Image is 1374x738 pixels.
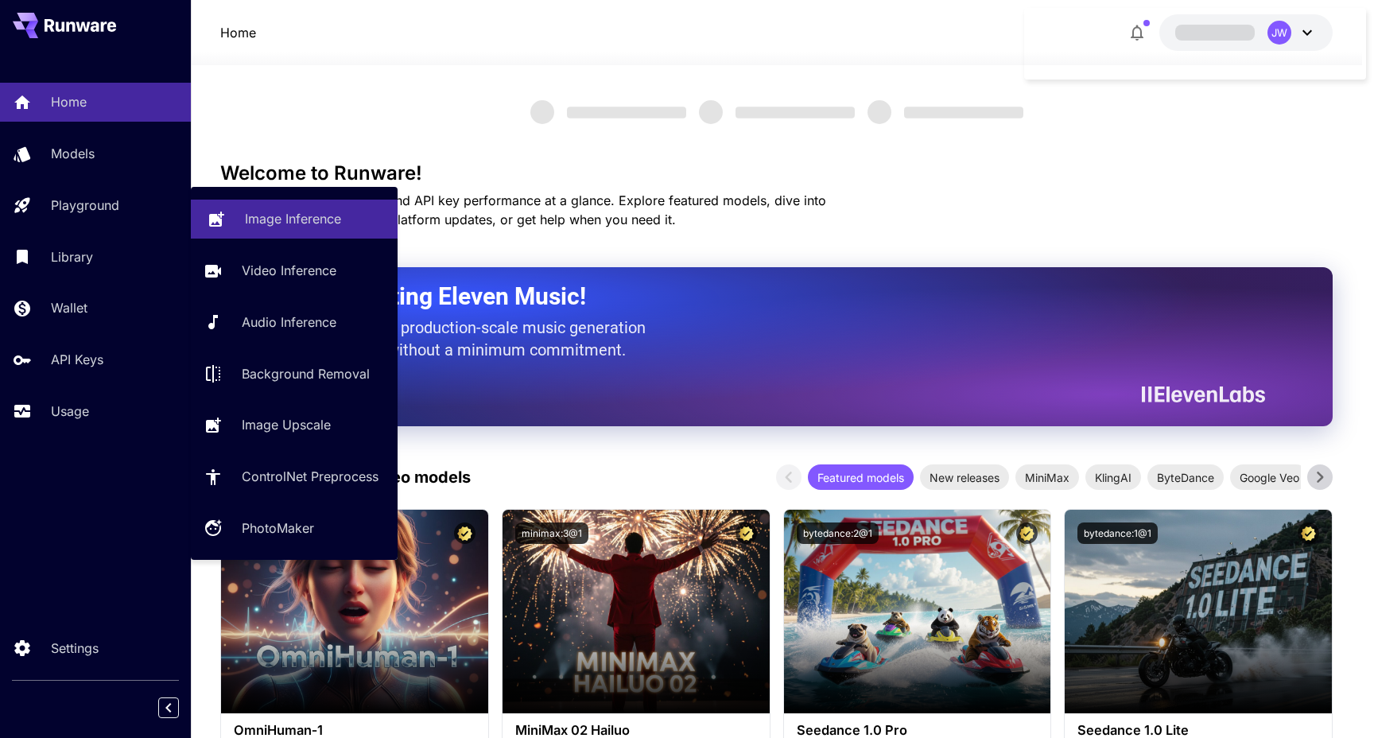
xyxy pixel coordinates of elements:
button: Certified Model – Vetted for best performance and includes a commercial license. [1016,522,1038,544]
p: Video Inference [242,261,336,280]
span: KlingAI [1085,469,1141,486]
p: PhotoMaker [242,519,314,538]
p: Home [220,23,256,42]
p: Models [51,144,95,163]
p: The only way to get production-scale music generation from Eleven Labs without a minimum commitment. [260,317,658,361]
a: ControlNet Preprocess [191,457,398,496]
a: Background Removal [191,354,398,393]
span: Google Veo [1230,469,1309,486]
p: Library [51,247,93,266]
div: Collapse sidebar [170,693,191,722]
p: Wallet [51,298,87,317]
p: Settings [51,639,99,658]
p: Image Upscale [242,415,331,434]
p: Image Inference [245,209,341,228]
h3: OmniHuman‑1 [234,723,475,738]
span: Check out your usage stats and API key performance at a glance. Explore featured models, dive int... [220,192,826,227]
img: alt [784,510,1051,713]
a: PhotoMaker [191,509,398,548]
button: Collapse sidebar [158,697,179,718]
p: Home [51,92,87,111]
button: Certified Model – Vetted for best performance and includes a commercial license. [454,522,475,544]
button: Certified Model – Vetted for best performance and includes a commercial license. [1298,522,1319,544]
span: Featured models [808,469,914,486]
a: Video Inference [191,251,398,290]
p: Audio Inference [242,313,336,332]
p: API Keys [51,350,103,369]
h3: Welcome to Runware! [220,162,1333,184]
a: Image Inference [191,200,398,239]
h3: Seedance 1.0 Pro [797,723,1038,738]
span: New releases [920,469,1009,486]
p: Playground [51,196,119,215]
p: Usage [51,402,89,421]
p: ControlNet Preprocess [242,467,378,486]
button: bytedance:1@1 [1077,522,1158,544]
span: MiniMax [1015,469,1079,486]
p: Background Removal [242,364,370,383]
a: Image Upscale [191,406,398,445]
span: ByteDance [1147,469,1224,486]
img: alt [221,510,488,713]
img: alt [503,510,770,713]
a: Audio Inference [191,303,398,342]
button: minimax:3@1 [515,522,588,544]
button: bytedance:2@1 [797,522,879,544]
h2: Now Supporting Eleven Music! [260,282,1253,312]
button: Certified Model – Vetted for best performance and includes a commercial license. [736,522,757,544]
img: alt [1065,510,1332,713]
h3: MiniMax 02 Hailuo [515,723,757,738]
h3: Seedance 1.0 Lite [1077,723,1319,738]
nav: breadcrumb [220,23,256,42]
